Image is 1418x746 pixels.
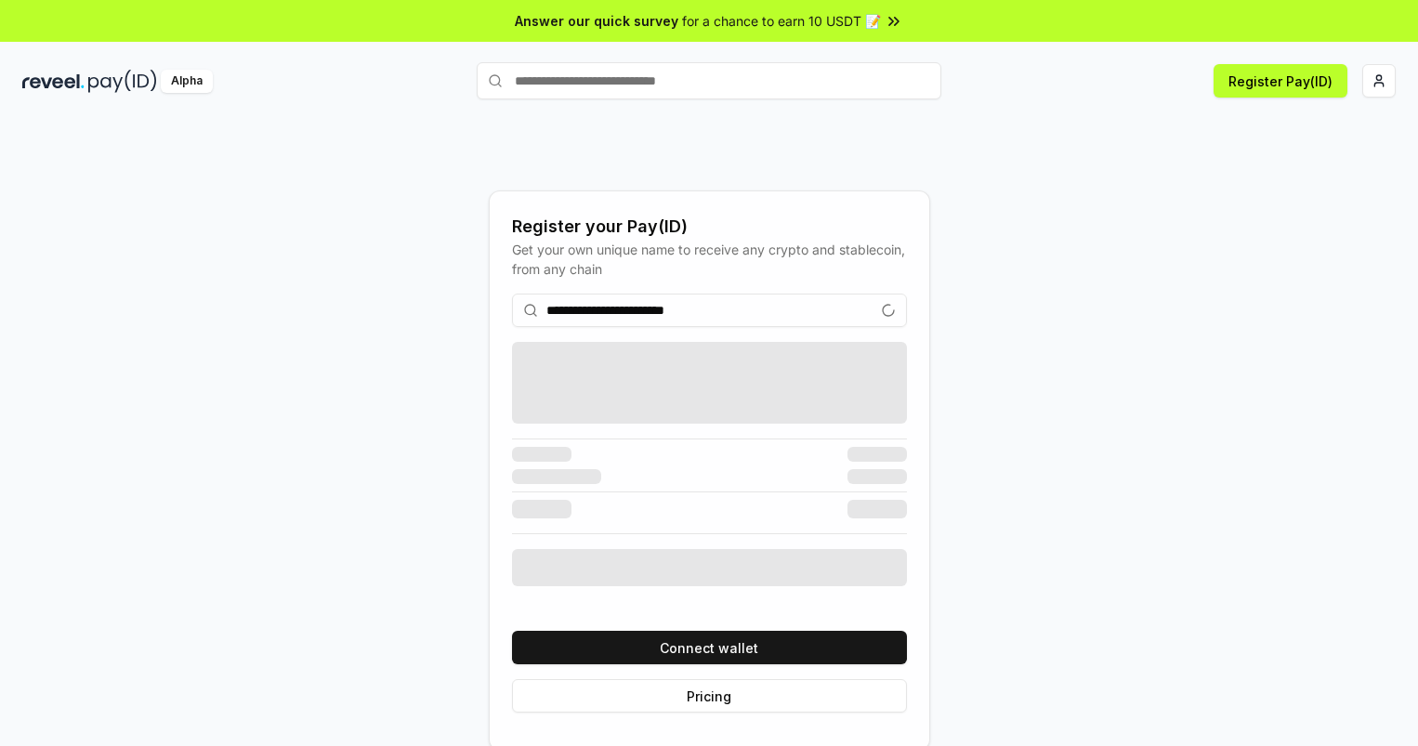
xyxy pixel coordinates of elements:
div: Alpha [161,70,213,93]
div: Get your own unique name to receive any crypto and stablecoin, from any chain [512,240,907,279]
button: Register Pay(ID) [1214,64,1347,98]
img: reveel_dark [22,70,85,93]
span: for a chance to earn 10 USDT 📝 [682,11,881,31]
div: Register your Pay(ID) [512,214,907,240]
button: Pricing [512,679,907,713]
button: Connect wallet [512,631,907,664]
img: pay_id [88,70,157,93]
span: Answer our quick survey [515,11,678,31]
